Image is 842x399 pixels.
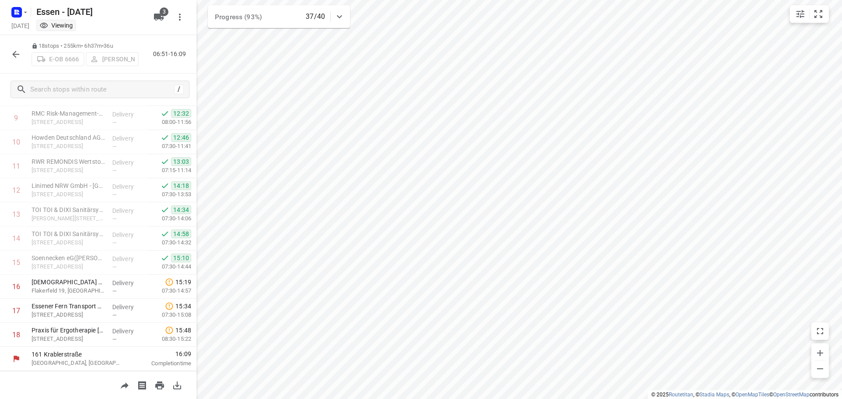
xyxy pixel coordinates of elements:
p: Delivery [112,254,145,263]
span: 13:03 [171,157,191,166]
div: 11 [12,162,20,170]
li: © 2025 , © , © © contributors [651,392,838,398]
p: Delivery [112,158,145,167]
p: 37/40 [306,11,325,22]
span: 15:10 [171,254,191,262]
svg: Done [161,157,169,166]
p: 07:30-15:08 [148,311,191,319]
p: Prinz-Friedrich-Straße 28E, Essen [32,262,105,271]
a: OpenMapTiles [735,392,769,398]
span: • [102,42,103,49]
p: 07:30-14:57 [148,286,191,295]
div: Progress (93%)37/40 [208,5,350,28]
p: Delivery [112,134,145,143]
p: 07:30-14:32 [148,238,191,247]
span: Print shipping labels [133,381,151,389]
div: small contained button group [790,5,829,23]
span: Share route [116,381,133,389]
p: Bahnhofstraße 74, Velbert [32,238,105,247]
div: You are currently in view mode. To make any changes, go to edit project. [39,21,73,30]
p: 06:51-16:09 [153,49,189,59]
span: 15:48 [175,326,191,335]
a: Stadia Maps [699,392,729,398]
p: 07:30-11:41 [148,142,191,151]
div: 15 [12,258,20,267]
span: Download route [168,381,186,389]
span: — [112,215,117,222]
svg: Late [165,326,174,335]
p: Delivery [112,206,145,215]
svg: Late [165,302,174,311]
svg: Done [161,230,169,238]
p: Delivery [112,303,145,311]
button: More [171,8,189,26]
span: 14:58 [171,230,191,238]
div: 14 [12,234,20,243]
p: TOI TOI & DIXI Sanitärsysteme GmbH - Heiligenhaus(Michael Jakob) [32,205,105,214]
p: [STREET_ADDRESS] [32,166,105,175]
p: 07:30-13:53 [148,190,191,199]
svg: Done [161,254,169,262]
svg: Done [161,109,169,118]
div: 9 [14,114,18,122]
span: — [112,312,117,318]
p: 18 stops • 255km • 6h37m [32,42,139,50]
svg: Done [161,181,169,190]
div: 12 [12,186,20,194]
span: 14:34 [171,205,191,214]
p: [STREET_ADDRESS] [32,311,105,319]
div: 13 [12,210,20,219]
p: Delivery [112,327,145,335]
p: Praxis für Ergotherapie Carolin Riese(Carolin Riese) [32,326,105,335]
p: TOI TOI & DIXI Sanitärsysteme GmbH - Velbert(Michael Jakob) [32,230,105,238]
div: 16 [12,282,20,291]
p: 07:15-11:14 [148,166,191,175]
div: 17 [12,307,20,315]
p: Howden Deutschland AG(Jill Wolf) [32,133,105,142]
span: 14:18 [171,181,191,190]
span: Progress (93%) [215,13,262,21]
p: Delivery [112,279,145,287]
p: Schulstraße 2c, Heiligenhaus [32,190,105,199]
svg: Late [165,278,174,286]
span: — [112,336,117,343]
span: — [112,119,117,126]
p: Katholische Kindertageseinrichtung St. Suitbert(Elke Glennemeier) [32,278,105,286]
p: 161 Krablerstraße [32,350,123,359]
span: — [112,240,117,246]
p: Linimed NRW GmbH - Heiligenhaus - 10901433(Heiligenhaus) [32,181,105,190]
p: Soennecken eG(Dana Westerwick) [32,254,105,262]
p: [GEOGRAPHIC_DATA], [GEOGRAPHIC_DATA] [32,359,123,367]
input: Search stops within route [30,83,174,96]
p: RMC Risk-Management-Consulting GmbH(Kückemanns Daniela ) [32,109,105,118]
p: Carl-Zeiss-Straße 23, Heiligenhaus [32,214,105,223]
p: Delivery [112,110,145,119]
p: 07:30-14:44 [148,262,191,271]
a: Routetitan [669,392,693,398]
span: 15:19 [175,278,191,286]
span: — [112,191,117,198]
svg: Done [161,133,169,142]
span: 12:32 [171,109,191,118]
a: OpenStreetMap [773,392,810,398]
span: Print route [151,381,168,389]
button: 3 [150,8,168,26]
span: 36u [103,42,113,49]
p: [STREET_ADDRESS] [32,118,105,127]
span: 12:46 [171,133,191,142]
p: [STREET_ADDRESS] [32,142,105,151]
span: — [112,143,117,150]
p: 08:00-11:56 [148,118,191,127]
p: Completion time [133,359,191,368]
span: — [112,288,117,294]
div: 10 [12,138,20,146]
p: [STREET_ADDRESS] [32,335,105,343]
svg: Done [161,205,169,214]
span: 16:09 [133,350,191,358]
span: 3 [160,7,168,16]
p: RWR REMONDIS Wertstoff-Recycling GmbH & Co. KG(Rebeka Maaßen) [32,157,105,166]
span: — [112,264,117,270]
p: Delivery [112,182,145,191]
div: / [174,85,184,94]
p: Essener Fern Transport GmbH(Petra Mathew) [32,302,105,311]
